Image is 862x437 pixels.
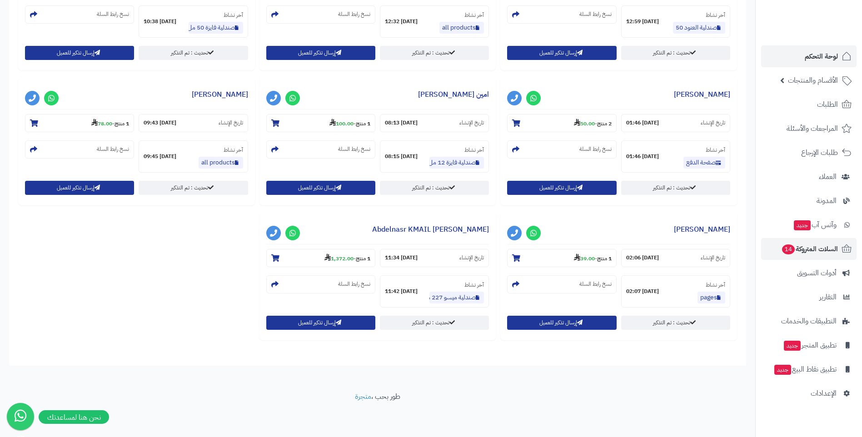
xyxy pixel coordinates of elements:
[139,46,248,60] a: تحديث : تم التذكير
[801,146,838,159] span: طلبات الإرجاع
[819,170,837,183] span: العملاء
[224,146,243,154] small: آخر نشاط
[507,5,616,24] section: نسخ رابط السلة
[372,224,489,235] a: Abdelnasr KMAIL [PERSON_NAME]
[579,280,612,288] small: نسخ رابط السلة
[189,22,243,34] a: صندلية فايزة 50 مل
[507,114,616,132] section: 2 منتج-50.00
[356,119,370,128] strong: 1 منتج
[626,254,659,262] strong: [DATE] 02:06
[224,11,243,19] small: آخر نشاط
[761,310,857,332] a: التطبيقات والخدمات
[266,275,375,293] section: نسخ رابط السلة
[817,194,837,207] span: المدونة
[385,254,418,262] strong: [DATE] 11:34
[761,142,857,164] a: طلبات الإرجاع
[597,119,612,128] strong: 2 منتج
[25,46,134,60] button: إرسال تذكير للعميل
[761,382,857,404] a: الإعدادات
[144,153,176,160] strong: [DATE] 09:45
[439,22,484,34] a: all products
[774,365,791,375] span: جديد
[673,22,725,34] a: صندلية العنود 50
[761,286,857,308] a: التقارير
[579,10,612,18] small: نسخ رابط السلة
[701,254,725,262] small: تاريخ الإنشاء
[25,140,134,159] section: نسخ رابط السلة
[574,119,595,128] strong: 50.00
[794,220,811,230] span: جديد
[783,339,837,352] span: تطبيق المتجر
[683,157,725,169] a: صفحة الدفع
[797,267,837,279] span: أدوات التسويق
[385,18,418,25] strong: [DATE] 12:32
[811,387,837,400] span: الإعدادات
[356,254,370,263] strong: 1 منتج
[355,391,371,402] a: متجرة
[782,244,795,254] span: 14
[144,18,176,25] strong: [DATE] 10:38
[266,316,375,330] button: إرسال تذكير للعميل
[338,145,370,153] small: نسخ رابط السلة
[574,254,595,263] strong: 39.00
[464,281,484,289] small: آخر نشاط
[819,291,837,303] span: التقارير
[115,119,129,128] strong: 1 منتج
[817,98,838,111] span: الطلبات
[25,114,134,132] section: 1 منتج-78.00
[761,334,857,356] a: تطبيق المتجرجديد
[338,10,370,18] small: نسخ رابط السلة
[429,292,484,303] a: صندلية ميسو 227 مل
[144,119,176,127] strong: [DATE] 09:43
[507,275,616,293] section: نسخ رابط السلة
[418,89,489,100] a: امين [PERSON_NAME]
[266,5,375,24] section: نسخ رابط السلة
[706,146,725,154] small: آخر نشاط
[329,119,370,128] small: -
[626,119,659,127] strong: [DATE] 01:46
[459,254,484,262] small: تاريخ الإنشاء
[266,249,375,267] section: 1 منتج-1,372.00
[761,262,857,284] a: أدوات التسويق
[706,11,725,19] small: آخر نشاط
[674,89,730,100] a: [PERSON_NAME]
[701,119,725,127] small: تاريخ الإنشاء
[459,119,484,127] small: تاريخ الإنشاء
[761,214,857,236] a: وآتس آبجديد
[621,46,730,60] a: تحديث : تم التذكير
[805,50,838,63] span: لوحة التحكم
[385,119,418,127] strong: [DATE] 08:13
[784,341,801,351] span: جديد
[385,288,418,295] strong: [DATE] 11:42
[773,363,837,376] span: تطبيق نقاط البيع
[781,315,837,328] span: التطبيقات والخدمات
[338,280,370,288] small: نسخ رابط السلة
[507,249,616,267] section: 1 منتج-39.00
[91,119,112,128] strong: 78.00
[266,140,375,159] section: نسخ رابط السلة
[621,316,730,330] a: تحديث : تم التذكير
[266,181,375,195] button: إرسال تذكير للعميل
[192,89,248,100] a: [PERSON_NAME]
[626,18,659,25] strong: [DATE] 12:59
[574,253,612,263] small: -
[324,254,354,263] strong: 1,372.00
[25,181,134,195] button: إرسال تذكير للعميل
[324,253,370,263] small: -
[706,281,725,289] small: آخر نشاط
[579,145,612,153] small: نسخ رابط السلة
[788,74,838,87] span: الأقسام والمنتجات
[761,118,857,139] a: المراجعات والأسئلة
[25,5,134,24] section: نسخ رابط السلة
[698,292,725,303] a: pages
[761,358,857,380] a: تطبيق نقاط البيعجديد
[266,114,375,132] section: 1 منتج-100.00
[464,146,484,154] small: آخر نشاط
[380,181,489,195] a: تحديث : تم التذكير
[507,181,616,195] button: إرسال تذكير للعميل
[626,288,659,295] strong: [DATE] 02:07
[674,224,730,235] a: [PERSON_NAME]
[574,119,612,128] small: -
[761,238,857,260] a: السلات المتروكة14
[199,157,243,169] a: all products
